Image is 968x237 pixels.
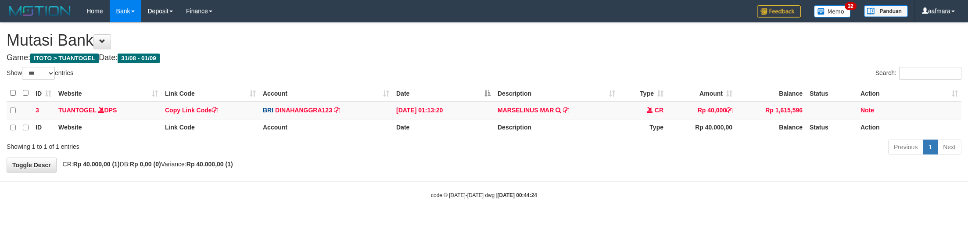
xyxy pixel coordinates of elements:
[73,161,120,168] strong: Rp 40.000,00 (1)
[875,67,961,80] label: Search:
[22,67,55,80] select: Showentries
[58,107,97,114] a: TUANTOGEL
[36,107,39,114] span: 3
[165,107,218,114] a: Copy Link Code
[563,107,569,114] a: Copy MARSELINUS MAR to clipboard
[806,85,857,102] th: Status
[923,140,938,154] a: 1
[667,102,736,119] td: Rp 40,000
[118,54,160,63] span: 31/08 - 01/09
[55,102,161,119] td: DPS
[393,102,494,119] td: [DATE] 01:13:20
[58,161,233,168] span: CR: DB: Variance:
[736,85,806,102] th: Balance
[161,85,259,102] th: Link Code: activate to sort column ascending
[888,140,923,154] a: Previous
[161,119,259,136] th: Link Code
[7,32,961,49] h1: Mutasi Bank
[393,85,494,102] th: Date: activate to sort column descending
[845,2,857,10] span: 32
[864,5,908,17] img: panduan.png
[860,107,874,114] a: Note
[494,85,619,102] th: Description: activate to sort column ascending
[32,85,55,102] th: ID: activate to sort column ascending
[186,161,233,168] strong: Rp 40.000,00 (1)
[857,119,961,136] th: Action
[736,119,806,136] th: Balance
[7,54,961,62] h4: Game: Date:
[619,119,667,136] th: Type
[667,85,736,102] th: Amount: activate to sort column ascending
[55,85,161,102] th: Website: activate to sort column ascending
[899,67,961,80] input: Search:
[30,54,99,63] span: ITOTO > TUANTOGEL
[494,119,619,136] th: Description
[393,119,494,136] th: Date
[431,192,537,198] small: code © [DATE]-[DATE] dwg |
[498,107,554,114] a: MARSELINUS MAR
[7,139,397,151] div: Showing 1 to 1 of 1 entries
[814,5,851,18] img: Button%20Memo.svg
[7,4,73,18] img: MOTION_logo.png
[619,85,667,102] th: Type: activate to sort column ascending
[275,107,332,114] a: DINAHANGGRA123
[55,119,161,136] th: Website
[130,161,161,168] strong: Rp 0,00 (0)
[259,85,393,102] th: Account: activate to sort column ascending
[259,119,393,136] th: Account
[32,119,55,136] th: ID
[667,119,736,136] th: Rp 40.000,00
[857,85,961,102] th: Action: activate to sort column ascending
[757,5,801,18] img: Feedback.jpg
[263,107,273,114] span: BRI
[498,192,537,198] strong: [DATE] 00:44:24
[806,119,857,136] th: Status
[7,67,73,80] label: Show entries
[736,102,806,119] td: Rp 1,615,596
[655,107,663,114] span: CR
[937,140,961,154] a: Next
[334,107,340,114] a: Copy DINAHANGGRA123 to clipboard
[7,158,57,172] a: Toggle Descr
[726,107,732,114] a: Copy Rp 40,000 to clipboard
